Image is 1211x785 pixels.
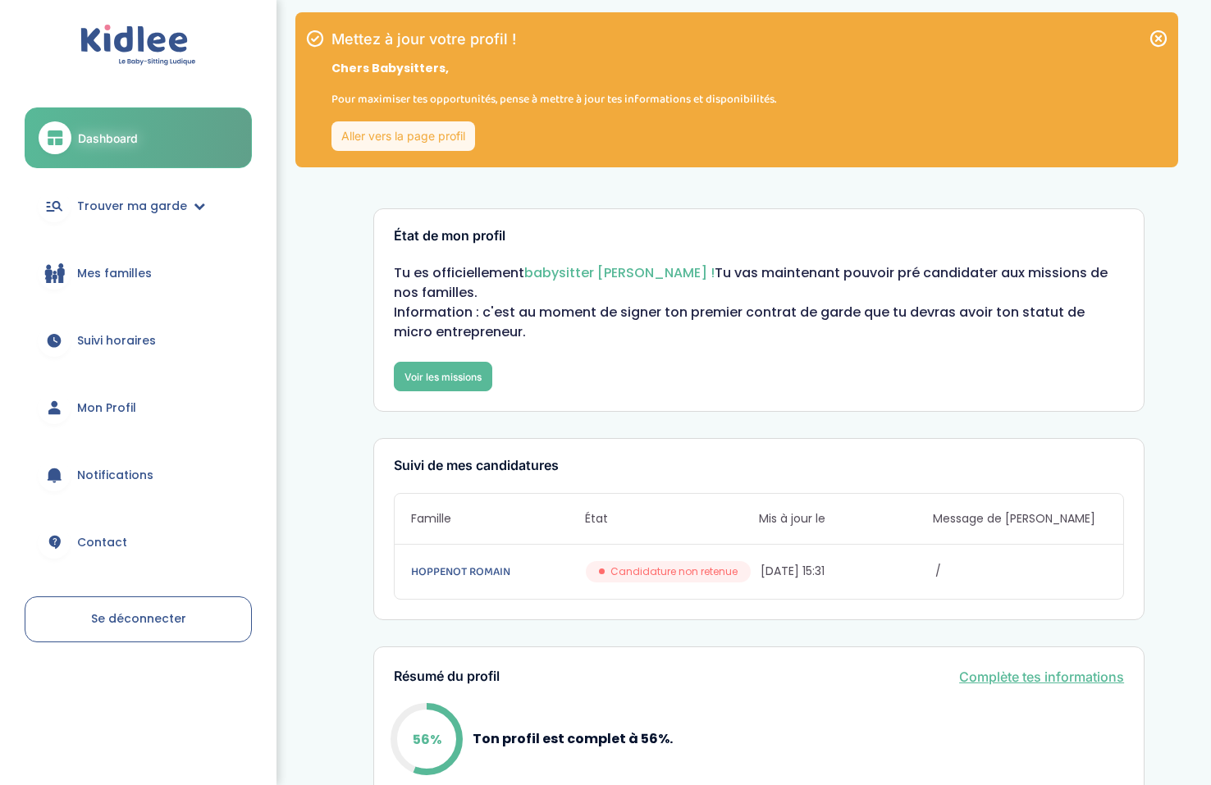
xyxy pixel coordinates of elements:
[331,32,776,47] h1: Mettez à jour votre profil !
[80,25,196,66] img: logo.svg
[25,445,252,504] a: Notifications
[25,596,252,642] a: Se déconnecter
[411,510,585,527] span: Famille
[25,513,252,572] a: Contact
[25,311,252,370] a: Suivi horaires
[394,303,1124,342] p: Information : c'est au moment de signer ton premier contrat de garde que tu devras avoir ton stat...
[935,563,1107,580] span: /
[959,667,1124,687] a: Complète tes informations
[77,265,152,282] span: Mes familles
[78,130,138,147] span: Dashboard
[25,107,252,168] a: Dashboard
[473,728,673,749] p: Ton profil est complet à 56%.
[91,610,186,627] span: Se déconnecter
[331,60,776,77] p: Chers Babysitters,
[610,564,738,579] span: Candidature non retenue
[933,510,1107,527] span: Message de [PERSON_NAME]
[524,263,715,282] span: babysitter [PERSON_NAME] !
[77,332,156,349] span: Suivi horaires
[331,121,475,151] a: Aller vers la page profil
[413,728,441,749] p: 56%
[394,459,1124,473] h3: Suivi de mes candidatures
[759,510,933,527] span: Mis à jour le
[77,467,153,484] span: Notifications
[25,244,252,303] a: Mes familles
[411,563,583,581] a: HOPPENOT ROMAIN
[394,362,492,391] a: Voir les missions
[585,510,759,527] span: État
[77,198,187,215] span: Trouver ma garde
[394,229,1124,244] h3: État de mon profil
[394,669,500,684] h3: Résumé du profil
[761,563,932,580] span: [DATE] 15:31
[77,399,136,417] span: Mon Profil
[25,176,252,235] a: Trouver ma garde
[25,378,252,437] a: Mon Profil
[331,90,776,108] p: Pour maximiser tes opportunités, pense à mettre à jour tes informations et disponibilités.
[394,263,1124,303] p: Tu es officiellement Tu vas maintenant pouvoir pré candidater aux missions de nos familles.
[77,534,127,551] span: Contact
